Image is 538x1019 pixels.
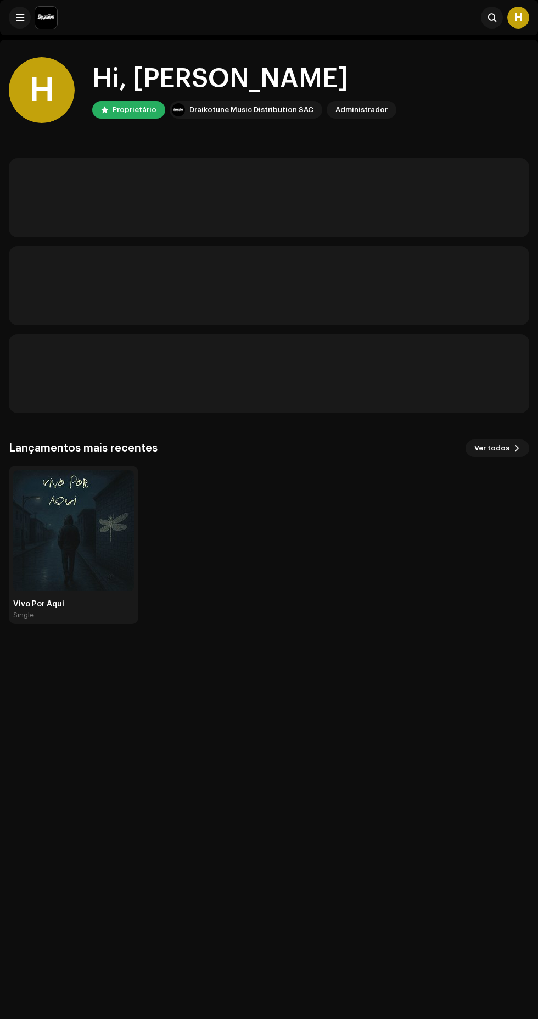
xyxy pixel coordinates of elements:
img: 50914348-c765-4c3e-8bf5-5d2a42a2e15f [13,470,134,591]
div: H [9,57,75,123]
div: Single [13,611,34,620]
span: Ver todos [474,437,509,459]
div: Draikotune Music Distribution SAC [189,103,313,116]
div: Hi, [PERSON_NAME] [92,62,396,97]
h3: Lançamentos mais recentes [9,439,158,457]
div: Administrador [335,103,388,116]
div: Vivo Por Aqui [13,600,134,609]
button: Ver todos [466,439,529,457]
img: 10370c6a-d0e2-4592-b8a2-38f444b0ca44 [35,7,57,29]
img: 10370c6a-d0e2-4592-b8a2-38f444b0ca44 [172,103,185,116]
div: H [507,7,529,29]
div: Proprietário [113,103,156,116]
